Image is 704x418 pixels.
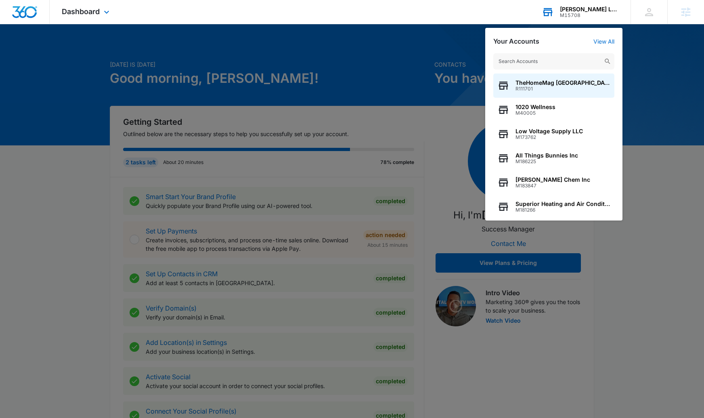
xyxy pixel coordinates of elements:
button: Superior Heating and Air ConditioningM181266 [493,195,614,219]
button: [PERSON_NAME] Chem IncM183847 [493,170,614,195]
span: M173762 [515,134,583,140]
button: TheHomeMag [GEOGRAPHIC_DATA]R111701 [493,74,614,98]
button: Low Voltage Supply LLCM173762 [493,122,614,146]
button: All Things Bunnies IncM186225 [493,146,614,170]
span: M181266 [515,207,610,213]
span: 1020 Wellness [515,104,555,110]
div: account name [560,6,619,13]
a: View All [593,38,614,45]
span: M183847 [515,183,590,189]
input: Search Accounts [493,53,614,69]
span: Dashboard [62,7,100,16]
span: M186225 [515,159,578,164]
span: TheHomeMag [GEOGRAPHIC_DATA] [515,80,610,86]
span: R111701 [515,86,610,92]
span: Low Voltage Supply LLC [515,128,583,134]
span: M40005 [515,110,555,116]
span: All Things Bunnies Inc [515,152,578,159]
span: [PERSON_NAME] Chem Inc [515,176,590,183]
h2: Your Accounts [493,38,539,45]
div: account id [560,13,619,18]
button: 1020 WellnessM40005 [493,98,614,122]
span: Superior Heating and Air Conditioning [515,201,610,207]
